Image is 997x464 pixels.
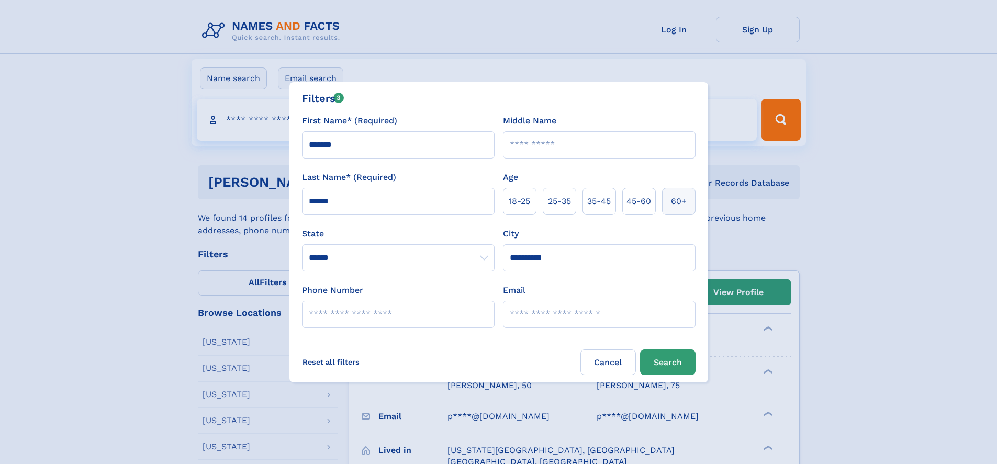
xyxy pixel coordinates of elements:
[626,195,651,208] span: 45‑60
[503,284,525,297] label: Email
[302,171,396,184] label: Last Name* (Required)
[580,349,636,375] label: Cancel
[503,171,518,184] label: Age
[302,228,495,240] label: State
[503,115,556,127] label: Middle Name
[296,349,366,375] label: Reset all filters
[671,195,687,208] span: 60+
[640,349,696,375] button: Search
[509,195,530,208] span: 18‑25
[548,195,571,208] span: 25‑35
[587,195,611,208] span: 35‑45
[302,284,363,297] label: Phone Number
[503,228,519,240] label: City
[302,115,397,127] label: First Name* (Required)
[302,90,344,106] div: Filters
